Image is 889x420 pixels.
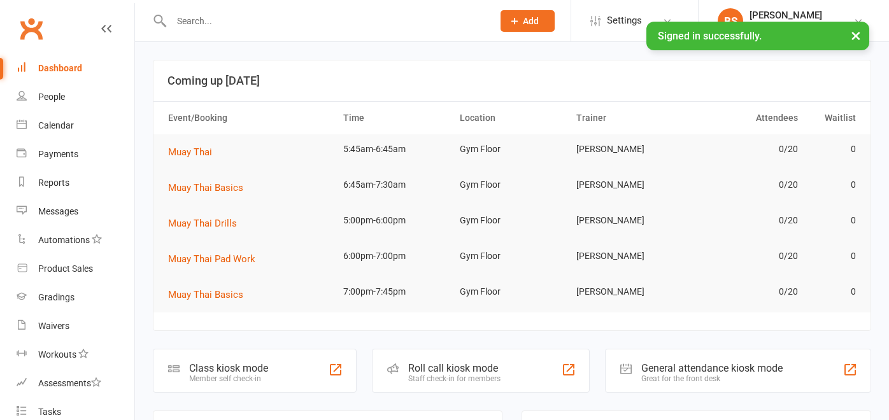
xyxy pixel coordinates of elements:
th: Waitlist [804,102,862,134]
td: 5:45am-6:45am [338,134,454,164]
td: 0/20 [687,134,804,164]
td: Gym Floor [454,277,571,307]
button: Add [501,10,555,32]
td: 6:00pm-7:00pm [338,241,454,271]
a: Assessments [17,369,134,398]
div: Calendar [38,120,74,130]
a: Automations [17,226,134,255]
td: 7:00pm-7:45pm [338,277,454,307]
th: Location [454,102,571,134]
div: Messages [38,206,78,216]
button: Muay Thai Drills [168,216,246,231]
div: Payments [38,149,78,159]
td: 0/20 [687,170,804,200]
td: [PERSON_NAME] [571,134,687,164]
td: Gym Floor [454,206,571,235]
div: Staff check-in for members [408,374,501,383]
div: General attendance kiosk mode [641,362,783,374]
td: 0 [804,134,862,164]
th: Time [338,102,454,134]
a: Gradings [17,283,134,312]
a: Dashboard [17,54,134,83]
a: Product Sales [17,255,134,283]
div: DM Muay Thai & Fitness [750,21,844,32]
button: Muay Thai Basics [168,287,252,302]
div: Roll call kiosk mode [408,362,501,374]
div: [PERSON_NAME] [750,10,844,21]
div: People [38,92,65,102]
td: Gym Floor [454,241,571,271]
th: Event/Booking [162,102,338,134]
td: 0 [804,277,862,307]
a: Workouts [17,340,134,369]
td: 5:00pm-6:00pm [338,206,454,235]
th: Attendees [687,102,804,134]
a: People [17,83,134,111]
td: Gym Floor [454,170,571,200]
span: Muay Thai Basics [168,182,243,193]
button: Muay Thai [168,144,221,160]
td: [PERSON_NAME] [571,206,687,235]
td: Gym Floor [454,134,571,164]
div: Member self check-in [189,374,268,383]
td: 0 [804,206,862,235]
a: Reports [17,169,134,197]
td: 6:45am-7:30am [338,170,454,200]
a: Calendar [17,111,134,140]
a: Clubworx [15,13,47,45]
td: 0 [804,241,862,271]
td: [PERSON_NAME] [571,170,687,200]
div: Great for the front desk [641,374,783,383]
div: Tasks [38,407,61,417]
a: Payments [17,140,134,169]
div: Gradings [38,292,75,302]
span: Add [523,16,539,26]
button: Muay Thai Basics [168,180,252,195]
div: Automations [38,235,90,245]
div: Assessments [38,378,101,388]
button: Muay Thai Pad Work [168,251,264,267]
a: Waivers [17,312,134,340]
span: Muay Thai Pad Work [168,253,255,265]
div: Product Sales [38,263,93,274]
a: Messages [17,197,134,226]
td: 0 [804,170,862,200]
input: Search... [167,12,484,30]
div: Dashboard [38,63,82,73]
div: BS [718,8,743,34]
span: Muay Thai [168,146,212,158]
td: [PERSON_NAME] [571,277,687,307]
div: Class kiosk mode [189,362,268,374]
button: × [844,22,867,49]
span: Muay Thai Basics [168,289,243,300]
h3: Coming up [DATE] [167,74,857,87]
td: 0/20 [687,241,804,271]
th: Trainer [571,102,687,134]
span: Muay Thai Drills [168,218,237,229]
div: Workouts [38,349,76,360]
div: Waivers [38,321,69,331]
td: [PERSON_NAME] [571,241,687,271]
div: Reports [38,178,69,188]
td: 0/20 [687,206,804,235]
span: Settings [607,6,642,35]
span: Signed in successfully. [658,30,762,42]
td: 0/20 [687,277,804,307]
